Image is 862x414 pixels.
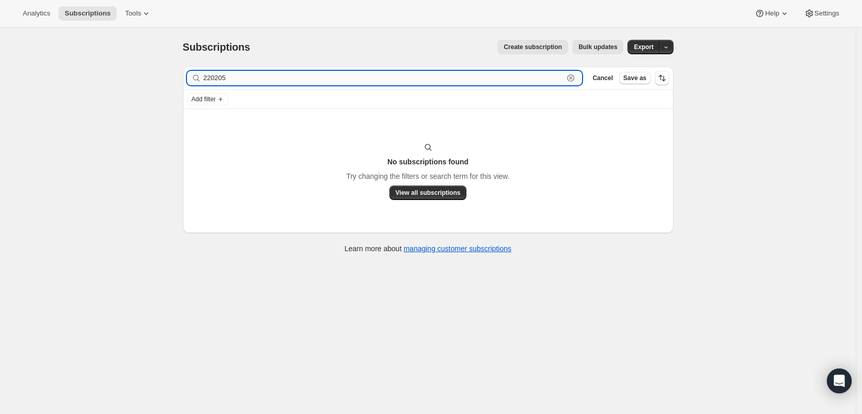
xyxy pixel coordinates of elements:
[588,72,617,84] button: Cancel
[125,9,141,18] span: Tools
[192,95,216,103] span: Add filter
[389,186,467,200] button: View all subscriptions
[765,9,779,18] span: Help
[798,6,845,21] button: Settings
[592,74,613,82] span: Cancel
[623,74,647,82] span: Save as
[827,369,852,393] div: Open Intercom Messenger
[748,6,795,21] button: Help
[619,72,651,84] button: Save as
[634,43,653,51] span: Export
[497,40,568,54] button: Create subscription
[344,243,511,254] p: Learn more about
[628,40,660,54] button: Export
[203,71,564,85] input: Filter subscribers
[387,157,468,167] h3: No subscriptions found
[396,189,461,197] span: View all subscriptions
[655,71,669,85] button: Sort the results
[58,6,117,21] button: Subscriptions
[17,6,56,21] button: Analytics
[65,9,111,18] span: Subscriptions
[572,40,623,54] button: Bulk updates
[504,43,562,51] span: Create subscription
[187,93,228,105] button: Add filter
[346,171,509,181] p: Try changing the filters or search term for this view.
[578,43,617,51] span: Bulk updates
[183,41,250,53] span: Subscriptions
[403,244,511,253] a: managing customer subscriptions
[566,73,576,83] button: Clear
[23,9,50,18] span: Analytics
[814,9,839,18] span: Settings
[119,6,158,21] button: Tools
